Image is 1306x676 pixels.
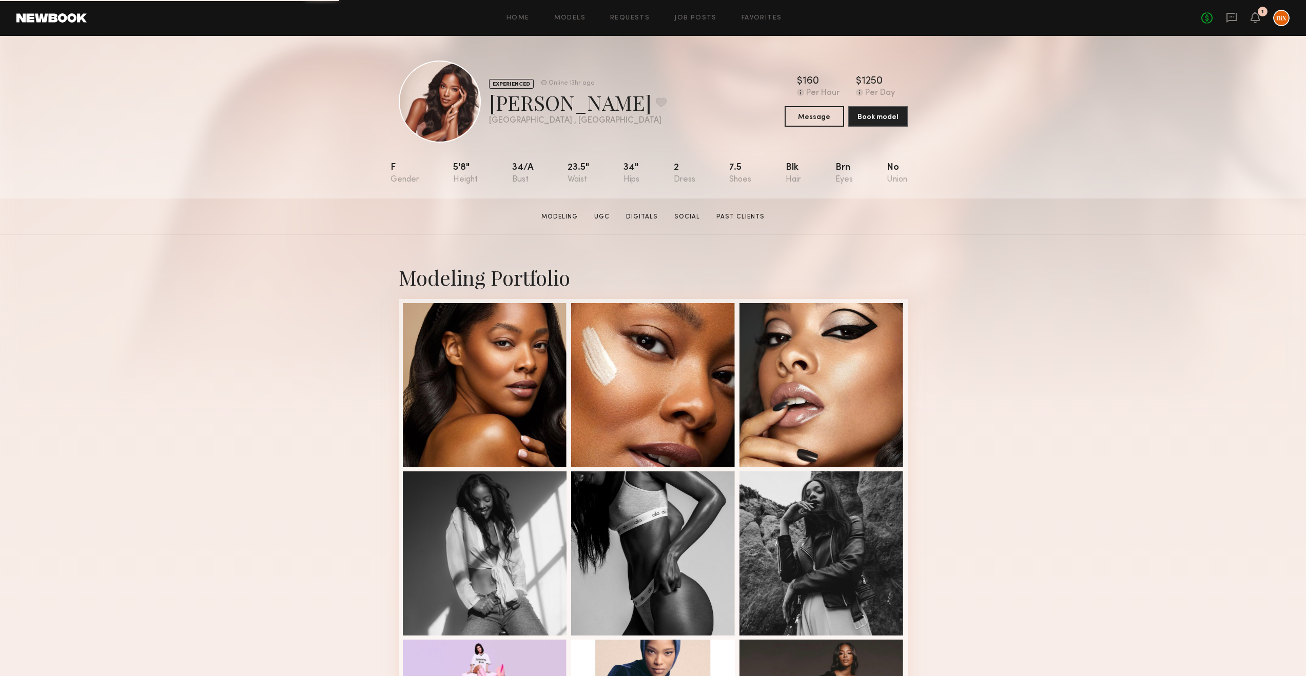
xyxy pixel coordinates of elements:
div: 7.5 [729,163,751,184]
div: EXPERIENCED [489,79,534,89]
a: UGC [590,212,614,222]
div: 34" [623,163,639,184]
a: Past Clients [712,212,769,222]
div: Per Day [865,89,895,98]
a: Models [554,15,586,22]
div: Per Hour [806,89,840,98]
a: Favorites [742,15,782,22]
div: Online 13hr ago [549,80,594,87]
div: Blk [786,163,801,184]
div: No [887,163,907,184]
div: 5'8" [453,163,478,184]
button: Message [785,106,844,127]
a: Digitals [622,212,662,222]
div: 2 [674,163,695,184]
a: Social [670,212,704,222]
a: Job Posts [674,15,717,22]
div: $ [856,76,862,87]
a: Modeling [537,212,582,222]
div: 1 [1261,9,1264,15]
div: 23.5" [568,163,589,184]
div: 34/a [512,163,534,184]
div: [PERSON_NAME] [489,89,667,116]
div: F [391,163,419,184]
div: 160 [803,76,819,87]
div: [GEOGRAPHIC_DATA] , [GEOGRAPHIC_DATA] [489,116,667,125]
a: Home [506,15,530,22]
div: Modeling Portfolio [399,264,908,291]
div: 1250 [862,76,883,87]
div: Brn [835,163,853,184]
a: Requests [610,15,650,22]
button: Book model [848,106,908,127]
div: $ [797,76,803,87]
